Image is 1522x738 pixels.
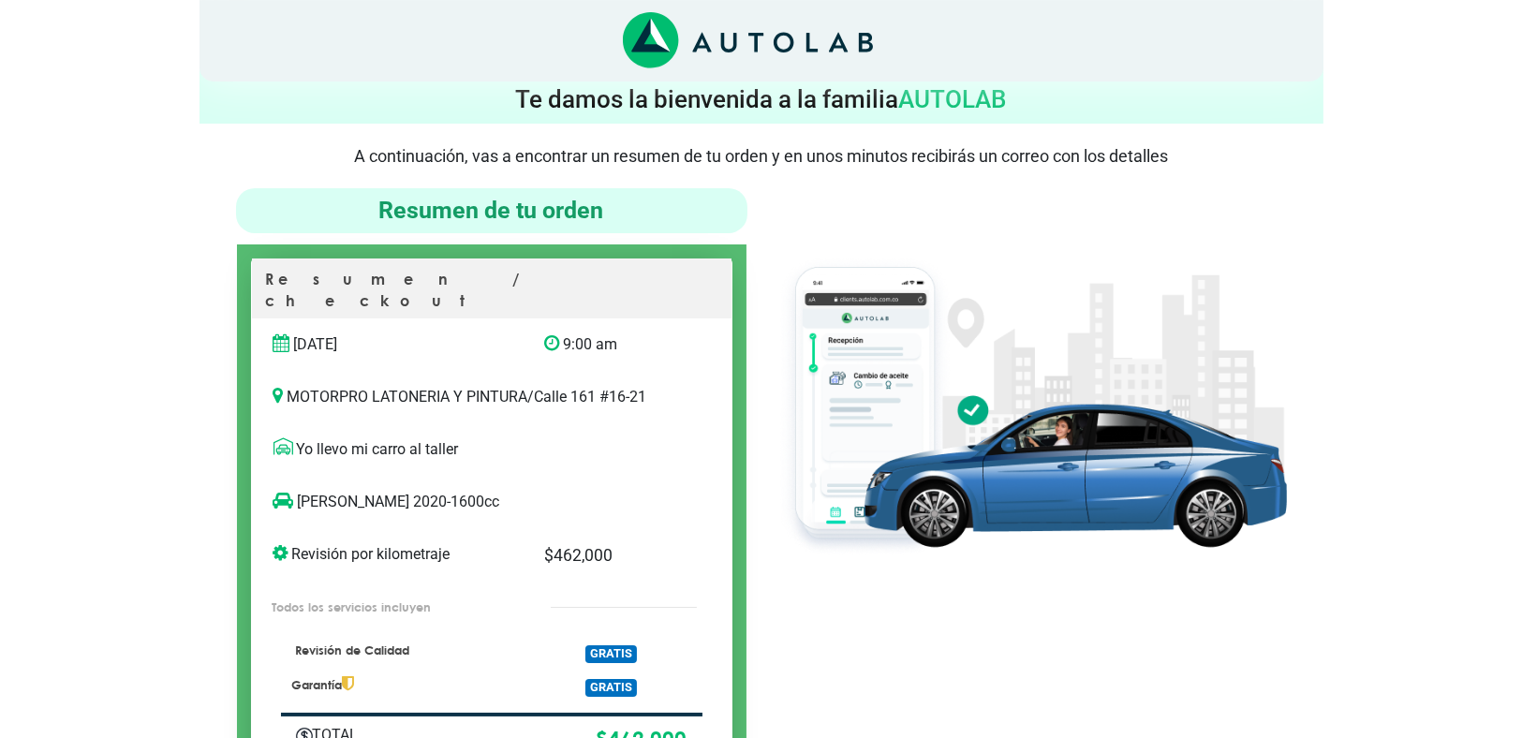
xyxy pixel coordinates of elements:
p: A continuación, vas a encontrar un resumen de tu orden y en unos minutos recibirás un correo con ... [199,146,1323,166]
p: Revisión por kilometraje [273,543,516,566]
span: AUTOLAB [899,85,1007,113]
p: [PERSON_NAME] 2020-1600cc [273,491,672,513]
p: 9:00 am [544,333,671,356]
p: [DATE] [273,333,516,356]
p: Resumen / checkout [266,269,717,318]
p: Yo llevo mi carro al taller [273,438,710,461]
h4: Resumen de tu orden [244,196,740,226]
span: GRATIS [585,645,637,663]
p: MOTORPRO LATONERIA Y PINTURA / Calle 161 #16-21 [273,386,710,408]
p: Garantía [291,676,517,694]
span: GRATIS [585,679,637,697]
a: Link al sitio de autolab [623,31,873,49]
h4: ¡Finalizaste tu reserva! Te damos la bienvenida a la familia [207,51,1316,116]
p: Revisión de Calidad [291,642,517,659]
p: Todos los servicios incluyen [272,598,511,616]
p: $ 462,000 [544,543,671,568]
